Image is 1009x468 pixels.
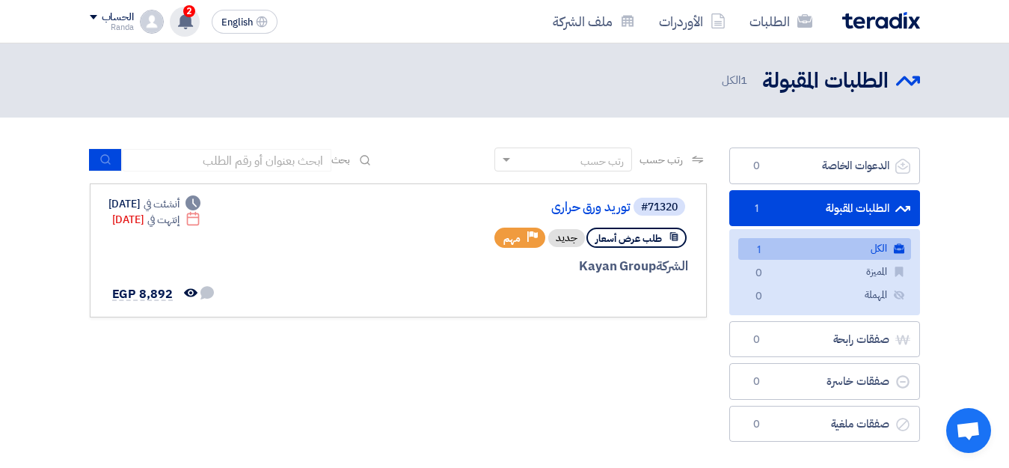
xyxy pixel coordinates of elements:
[729,321,920,358] a: صفقات رابحة0
[122,149,331,171] input: ابحث بعنوان أو رقم الطلب
[729,363,920,400] a: صفقات خاسرة0
[750,266,768,282] span: 0
[112,212,201,228] div: [DATE]
[738,261,911,283] a: المميزة
[221,17,253,28] span: English
[90,23,134,31] div: Randa
[147,212,180,228] span: إنتهت في
[112,285,173,303] span: EGP 8,892
[144,196,180,212] span: أنشئت في
[748,417,766,432] span: 0
[640,152,682,168] span: رتب حسب
[762,67,889,96] h2: الطلبات المقبولة
[729,190,920,227] a: الطلبات المقبولة1
[328,257,688,276] div: Kayan Group
[737,4,824,39] a: الطلبات
[750,289,768,305] span: 0
[580,154,624,169] div: رتب حسب
[842,12,920,29] img: Teradix logo
[748,159,766,174] span: 0
[183,5,195,17] span: 2
[738,238,911,260] a: الكل
[740,72,747,88] span: 1
[748,374,766,389] span: 0
[331,152,351,168] span: بحث
[541,4,647,39] a: ملف الشركة
[729,406,920,443] a: صفقات ملغية0
[595,231,662,246] span: طلب عرض أسعار
[748,201,766,216] span: 1
[503,231,521,246] span: مهم
[548,229,585,247] div: جديد
[102,11,134,24] div: الحساب
[108,196,201,212] div: [DATE]
[647,4,737,39] a: الأوردرات
[331,201,631,214] a: توريد ورق حراري
[722,72,750,89] span: الكل
[212,10,277,34] button: English
[729,148,920,184] a: الدعوات الخاصة0
[738,285,911,306] a: المهملة
[750,243,768,258] span: 1
[641,202,678,213] div: #71320
[748,332,766,347] span: 0
[140,10,164,34] img: profile_test.png
[656,257,688,276] span: الشركة
[946,408,991,453] div: Open chat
